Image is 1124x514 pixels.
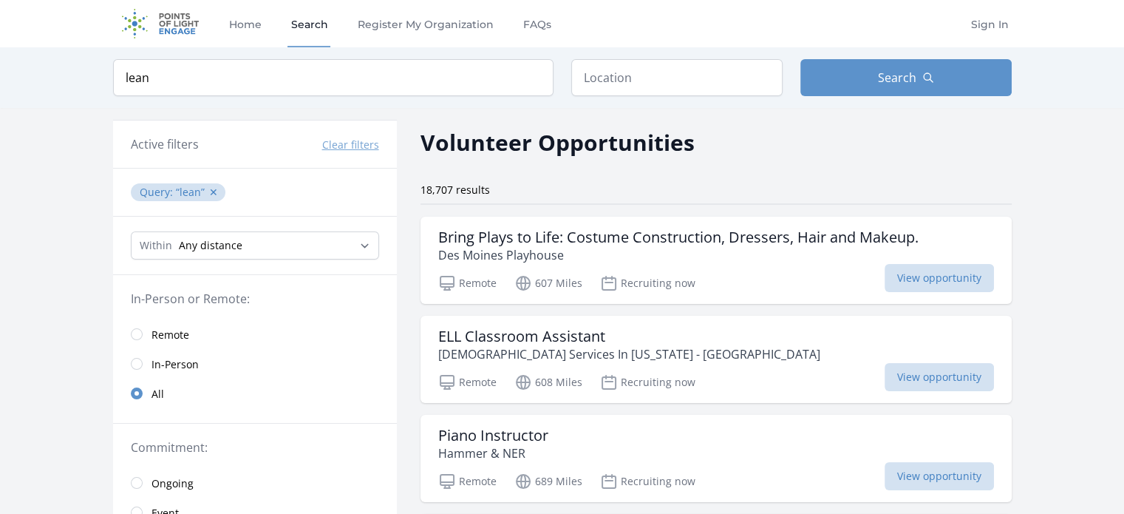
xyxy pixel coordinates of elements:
[151,328,189,342] span: Remote
[113,59,554,96] input: Keyword
[878,69,916,87] span: Search
[438,229,919,246] h3: Bring Plays to Life: Costume Construction, Dressers, Hair and Makeup.
[131,135,199,153] h3: Active filters
[176,185,205,199] q: lean
[113,379,397,408] a: All
[151,476,194,491] span: Ongoing
[420,217,1012,304] a: Bring Plays to Life: Costume Construction, Dressers, Hair and Makeup. Des Moines Playhouse Remote...
[113,468,397,498] a: Ongoing
[438,328,820,345] h3: ELL Classroom Assistant
[209,185,218,200] button: ✕
[140,185,176,199] span: Query :
[800,59,1012,96] button: Search
[438,473,497,490] p: Remote
[322,138,379,152] button: Clear filters
[514,373,582,391] p: 608 Miles
[151,387,164,402] span: All
[438,427,548,444] h3: Piano Instructor
[420,415,1012,502] a: Piano Instructor Hammer & NER Remote 689 Miles Recruiting now View opportunity
[131,439,379,456] legend: Commitment:
[600,373,695,391] p: Recruiting now
[438,274,497,292] p: Remote
[420,183,490,197] span: 18,707 results
[600,274,695,292] p: Recruiting now
[113,349,397,379] a: In-Person
[131,231,379,260] select: Search Radius
[885,264,994,292] span: View opportunity
[438,246,919,264] p: Des Moines Playhouse
[885,462,994,490] span: View opportunity
[438,444,548,462] p: Hammer & NER
[514,473,582,490] p: 689 Miles
[151,357,199,372] span: In-Person
[131,290,379,308] legend: In-Person or Remote:
[885,363,994,391] span: View opportunity
[113,319,397,349] a: Remote
[600,473,695,490] p: Recruiting now
[438,345,820,363] p: [DEMOGRAPHIC_DATA] Services In [US_STATE] - [GEOGRAPHIC_DATA]
[514,274,582,292] p: 607 Miles
[571,59,783,96] input: Location
[420,126,695,159] h2: Volunteer Opportunities
[438,373,497,391] p: Remote
[420,316,1012,403] a: ELL Classroom Assistant [DEMOGRAPHIC_DATA] Services In [US_STATE] - [GEOGRAPHIC_DATA] Remote 608 ...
